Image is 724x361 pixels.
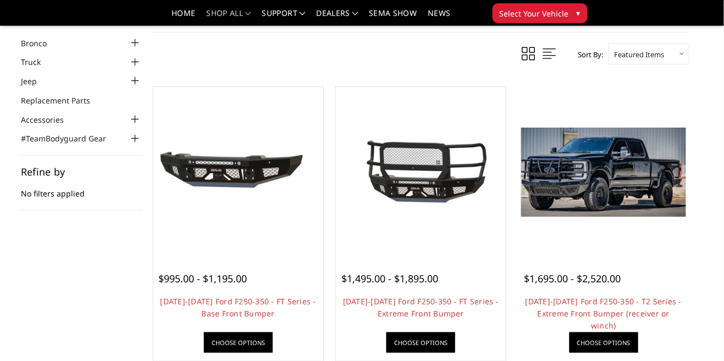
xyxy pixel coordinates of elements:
[341,272,438,285] span: $1,495.00 - $1,895.00
[156,134,320,211] img: 2023-2025 Ford F250-350 - FT Series - Base Front Bumper
[500,8,569,19] span: Select Your Vehicle
[156,90,320,254] a: 2023-2025 Ford F250-350 - FT Series - Base Front Bumper
[339,90,503,254] a: 2023-2026 Ford F250-350 - FT Series - Extreme Front Bumper 2023-2026 Ford F250-350 - FT Series - ...
[343,296,499,319] a: [DATE]-[DATE] Ford F250-350 - FT Series - Extreme Front Bumper
[524,272,621,285] span: $1,695.00 - $2,520.00
[262,9,306,25] a: Support
[521,128,686,217] img: 2023-2026 Ford F250-350 - T2 Series - Extreme Front Bumper (receiver or winch)
[159,272,247,285] span: $995.00 - $1,195.00
[21,114,78,125] a: Accessories
[369,9,417,25] a: SEMA Show
[172,9,195,25] a: Home
[21,133,120,144] a: #TeamBodyguard Gear
[386,332,455,353] a: Choose Options
[161,296,316,319] a: [DATE]-[DATE] Ford F250-350 - FT Series - Base Front Bumper
[570,332,638,353] a: Choose Options
[493,3,588,23] button: Select Your Vehicle
[428,9,450,25] a: News
[526,296,682,331] a: [DATE]-[DATE] Ford F250-350 - T2 Series - Extreme Front Bumper (receiver or winch)
[577,7,581,19] span: ▾
[21,167,142,211] div: No filters applied
[317,9,358,25] a: Dealers
[21,167,142,177] h5: Refine by
[204,332,273,353] a: Choose Options
[21,56,54,68] a: Truck
[21,95,104,106] a: Replacement Parts
[572,46,604,63] label: Sort By:
[21,37,60,49] a: Bronco
[207,9,251,25] a: shop all
[21,75,51,87] a: Jeep
[521,90,686,254] a: 2023-2026 Ford F250-350 - T2 Series - Extreme Front Bumper (receiver or winch) 2023-2026 Ford F25...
